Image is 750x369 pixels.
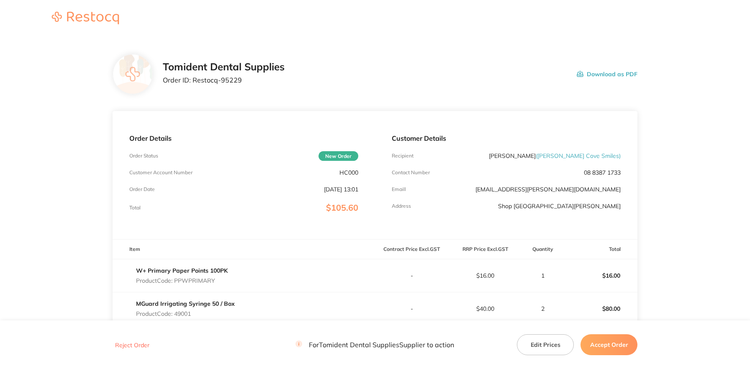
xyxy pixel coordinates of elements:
[489,152,621,159] p: [PERSON_NAME]
[129,205,141,211] p: Total
[375,240,449,259] th: Contract Price Excl. GST
[136,277,228,284] p: Product Code: PPWPRIMARY
[498,203,621,209] p: Shop [GEOGRAPHIC_DATA][PERSON_NAME]
[449,240,522,259] th: RRP Price Excl. GST
[522,272,563,279] p: 1
[375,305,448,312] p: -
[129,170,193,175] p: Customer Account Number
[136,300,235,307] a: MGuard Irrigating Syringe 50 / Box
[129,134,358,142] p: Order Details
[564,240,638,259] th: Total
[392,153,414,159] p: Recipient
[577,61,637,87] button: Download as PDF
[44,12,127,26] a: Restocq logo
[129,153,158,159] p: Order Status
[392,186,406,192] p: Emaill
[326,202,358,213] span: $105.60
[475,186,621,193] a: [EMAIL_ADDRESS][PERSON_NAME][DOMAIN_NAME]
[449,272,522,279] p: $16.00
[565,299,637,319] p: $80.00
[324,186,358,193] p: [DATE] 13:01
[392,203,411,209] p: Address
[136,310,235,317] p: Product Code: 49001
[536,152,621,160] span: ( [PERSON_NAME] Cove Smiles )
[449,305,522,312] p: $40.00
[318,151,358,161] span: New Order
[392,170,430,175] p: Contact Number
[522,305,563,312] p: 2
[584,169,621,176] p: 08 8387 1733
[392,134,621,142] p: Customer Details
[517,334,574,355] button: Edit Prices
[163,61,285,73] h2: Tomident Dental Supplies
[113,341,152,349] button: Reject Order
[44,12,127,24] img: Restocq logo
[136,267,228,274] a: W+ Primary Paper Points 100PK
[339,169,358,176] p: HC000
[163,76,285,84] p: Order ID: Restocq- 95229
[375,272,448,279] p: -
[522,240,564,259] th: Quantity
[113,240,375,259] th: Item
[129,186,155,192] p: Order Date
[565,266,637,286] p: $16.00
[580,334,637,355] button: Accept Order
[295,341,454,349] p: For Tomident Dental Supplies Supplier to action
